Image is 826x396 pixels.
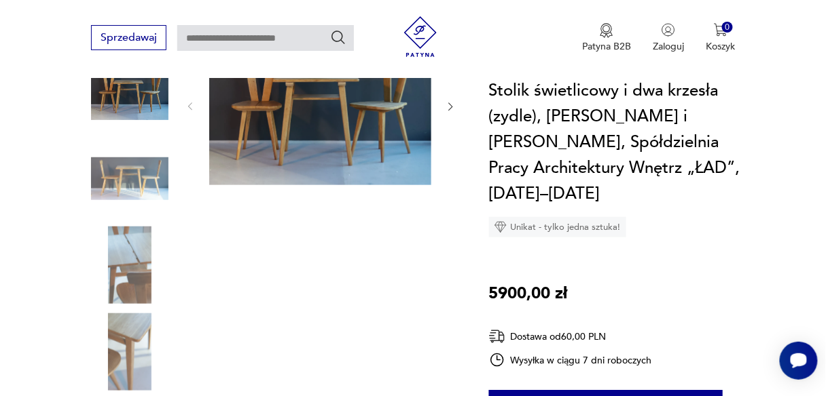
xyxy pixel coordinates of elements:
[714,23,728,37] img: Ikona koszyka
[91,25,166,50] button: Sprzedawaj
[91,140,168,218] img: Zdjęcie produktu Stolik świetlicowy i dwa krzesła (zydle), Olgierd Szlekys i Władysław Wincze, Sp...
[582,40,631,53] p: Patyna B2B
[706,40,735,53] p: Koszyk
[91,54,168,131] img: Zdjęcie produktu Stolik świetlicowy i dwa krzesła (zydle), Olgierd Szlekys i Władysław Wincze, Sp...
[489,217,626,237] div: Unikat - tylko jedna sztuka!
[489,352,652,368] div: Wysyłka w ciągu 7 dni roboczych
[91,226,168,304] img: Zdjęcie produktu Stolik świetlicowy i dwa krzesła (zydle), Olgierd Szlekys i Władysław Wincze, Sp...
[489,328,505,345] img: Ikona dostawy
[209,26,431,185] img: Zdjęcie produktu Stolik świetlicowy i dwa krzesła (zydle), Olgierd Szlekys i Władysław Wincze, Sp...
[495,221,507,233] img: Ikona diamentu
[91,313,168,391] img: Zdjęcie produktu Stolik świetlicowy i dwa krzesła (zydle), Olgierd Szlekys i Władysław Wincze, Sp...
[582,23,631,53] a: Ikona medaluPatyna B2B
[653,23,684,53] button: Zaloguj
[706,23,735,53] button: 0Koszyk
[662,23,675,37] img: Ikonka użytkownika
[489,281,568,306] p: 5900,00 zł
[722,22,734,33] div: 0
[653,40,684,53] p: Zaloguj
[91,34,166,43] a: Sprzedawaj
[400,16,441,57] img: Patyna - sklep z meblami i dekoracjami vintage
[489,328,652,345] div: Dostawa od 60,00 PLN
[582,23,631,53] button: Patyna B2B
[330,29,346,45] button: Szukaj
[780,342,818,380] iframe: Smartsupp widget button
[600,23,613,38] img: Ikona medalu
[489,78,747,207] h1: Stolik świetlicowy i dwa krzesła (zydle), [PERSON_NAME] i [PERSON_NAME], Spółdzielnia Pracy Archi...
